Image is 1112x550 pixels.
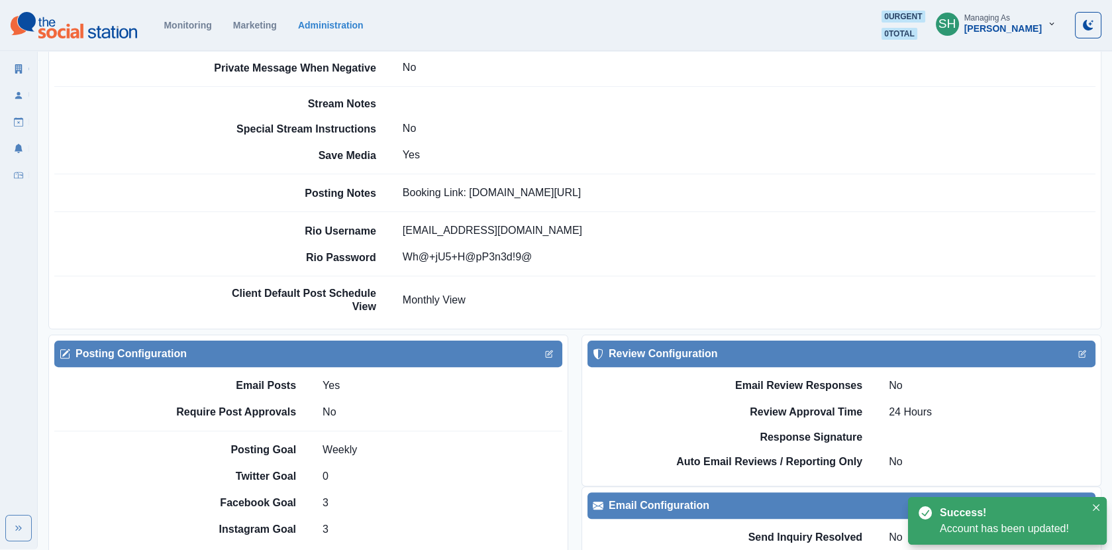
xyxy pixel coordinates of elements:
a: Monitoring [164,20,211,30]
p: Weekly [323,442,357,458]
button: Close [1088,500,1104,516]
button: Toggle Mode [1075,12,1101,38]
h2: Rio Password [211,251,376,264]
p: No [403,60,416,76]
h2: Email Review Responses [664,379,862,392]
p: No [403,121,416,137]
div: Account has been updated! [940,521,1086,537]
h2: Twitter Goal [130,470,296,482]
h2: Stream Notes [211,97,376,110]
div: [PERSON_NAME] [964,23,1042,34]
div: Managing As [964,13,1010,23]
h2: Posting Notes [211,187,376,199]
p: Yes [323,378,340,394]
div: Posting Configuration [60,346,557,362]
h2: Posting Goal [130,443,296,456]
p: Yes [403,147,420,163]
h2: Auto Email Reviews / Reporting Only [664,455,862,468]
a: Users [8,85,29,106]
p: Booking Link: [DOMAIN_NAME][URL] [403,185,597,201]
h2: Response Signature [664,431,862,443]
a: Marketing [233,20,277,30]
span: 0 urgent [882,11,925,23]
p: 24 Hours [889,404,932,420]
p: No [889,529,902,545]
div: Sara Haas [938,8,956,40]
h2: Review Approval Time [664,406,862,418]
h2: Client Default Post Schedule View [211,287,376,312]
div: Success! [940,505,1080,521]
p: No [889,454,902,470]
img: logoTextSVG.62801f218bc96a9b266caa72a09eb111.svg [11,12,137,38]
div: Review Configuration [593,346,1090,362]
p: Monthly View [403,292,466,308]
h2: Rio Username [211,225,376,237]
a: Notifications [8,138,29,159]
a: Administration [298,20,364,30]
p: [EMAIL_ADDRESS][DOMAIN_NAME] [403,223,582,239]
h2: Email Posts [130,379,296,392]
button: Edit [1074,346,1090,362]
p: Wh@+jU5+H@pP3n3d!9@ [403,249,532,265]
span: 0 total [882,28,917,40]
h2: Facebook Goal [130,496,296,509]
a: Clients [8,58,29,80]
h2: Private Message When Negative [211,62,376,74]
h2: Require Post Approvals [130,406,296,418]
h2: Special Stream Instructions [211,123,376,135]
a: Inbox [8,164,29,186]
p: 0 [323,468,329,484]
p: 3 [323,495,329,511]
p: No [323,404,336,420]
h2: Instagram Goal [130,523,296,535]
button: Managing As[PERSON_NAME] [925,11,1067,37]
div: Email Configuration [593,498,1090,514]
h2: Send Inquiry Resolved [664,531,862,543]
button: Edit [541,346,557,362]
button: Expand [5,515,32,541]
h2: Save Media [211,149,376,162]
p: 3 [323,522,329,537]
p: No [889,378,902,394]
a: Draft Posts [8,111,29,133]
